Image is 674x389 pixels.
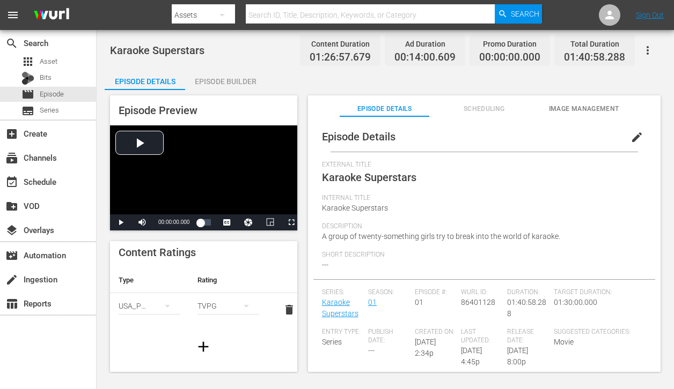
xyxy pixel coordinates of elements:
[368,328,409,345] span: Publish Date:
[415,328,456,336] span: Created On:
[216,214,238,230] button: Captions
[394,51,456,64] span: 00:14:00.609
[110,267,297,326] table: simple table
[322,161,641,169] span: External Title
[507,328,548,345] span: Release Date:
[461,346,482,366] span: [DATE] 4:45p
[158,219,189,225] span: 00:00:00.000
[5,37,18,50] span: Search
[322,222,641,231] span: Description
[564,36,625,51] div: Total Duration
[5,297,18,310] span: Reports
[21,72,34,85] div: Bits
[554,298,597,306] span: 01:30:00.000
[40,89,64,100] span: Episode
[461,288,502,297] span: Wurl ID:
[322,130,395,143] span: Episode Details
[5,152,18,164] span: Channels
[276,297,302,323] button: delete
[507,298,546,318] span: 01:40:58.288
[110,44,204,57] span: Karaoke Superstars
[507,346,528,366] span: [DATE] 8:00p
[21,104,34,117] span: Series
[340,103,429,115] span: Episode Details
[238,214,259,230] button: Jump To Time
[368,288,409,297] span: Season:
[322,204,388,212] span: Karaoke Superstars
[322,171,416,184] span: Karaoke Superstars
[322,328,363,336] span: Entry Type:
[110,267,189,293] th: Type
[281,214,302,230] button: Fullscreen
[5,200,18,213] span: VOD
[461,298,495,306] span: 86401128
[26,3,77,28] img: ans4CAIJ8jUAAAAAAAAAAAAAAAAAAAAAAAAgQb4GAAAAAAAAAAAAAAAAAAAAAAAAJMjXAAAAAAAAAAAAAAAAAAAAAAAAgAT5G...
[322,298,358,318] a: Karaoke Superstars
[636,11,664,19] a: Sign Out
[554,338,574,346] span: Movie
[21,55,34,68] span: Asset
[415,298,423,306] span: 01
[415,288,456,297] span: Episode #:
[185,69,266,90] button: Episode Builder
[310,36,371,51] div: Content Duration
[110,214,131,230] button: Play
[5,224,18,237] span: Overlays
[415,338,436,357] span: [DATE] 2:34p
[322,232,560,241] span: A group of twenty-something girls try to break into the world of karaoke.
[554,288,641,297] span: Target Duration:
[259,214,281,230] button: Picture-in-Picture
[322,288,363,297] span: Series:
[185,69,266,94] div: Episode Builder
[5,249,18,262] span: Automation
[322,260,328,269] span: ---
[631,131,643,144] span: edit
[461,328,502,345] span: Last Updated:
[40,72,52,83] span: Bits
[564,51,625,64] span: 01:40:58.288
[310,51,371,64] span: 01:26:57.679
[40,105,59,116] span: Series
[507,288,548,297] span: Duration:
[511,4,539,24] span: Search
[479,36,540,51] div: Promo Duration
[5,128,18,140] span: Create
[189,267,268,293] th: Rating
[554,328,641,336] span: Suggested Categories:
[322,194,641,203] span: Internal Title
[200,219,211,226] div: Progress Bar
[624,124,650,150] button: edit
[119,246,196,259] span: Content Ratings
[439,103,529,115] span: Scheduling
[6,9,19,21] span: menu
[119,104,197,117] span: Episode Preview
[368,298,377,306] a: 01
[110,125,297,230] div: Video Player
[283,303,296,316] span: delete
[539,103,628,115] span: Image Management
[394,36,456,51] div: Ad Duration
[5,176,18,189] span: Schedule
[322,338,342,346] span: Series
[105,69,185,94] div: Episode Details
[131,214,153,230] button: Mute
[479,51,540,64] span: 00:00:00.000
[322,251,641,259] span: Short Description
[105,69,185,90] button: Episode Details
[368,346,375,355] span: ---
[197,291,259,321] div: TVPG
[40,56,57,67] span: Asset
[21,88,34,101] span: Episode
[119,291,180,321] div: USA_PR ([GEOGRAPHIC_DATA])
[495,4,542,24] button: Search
[5,273,18,286] span: Ingestion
